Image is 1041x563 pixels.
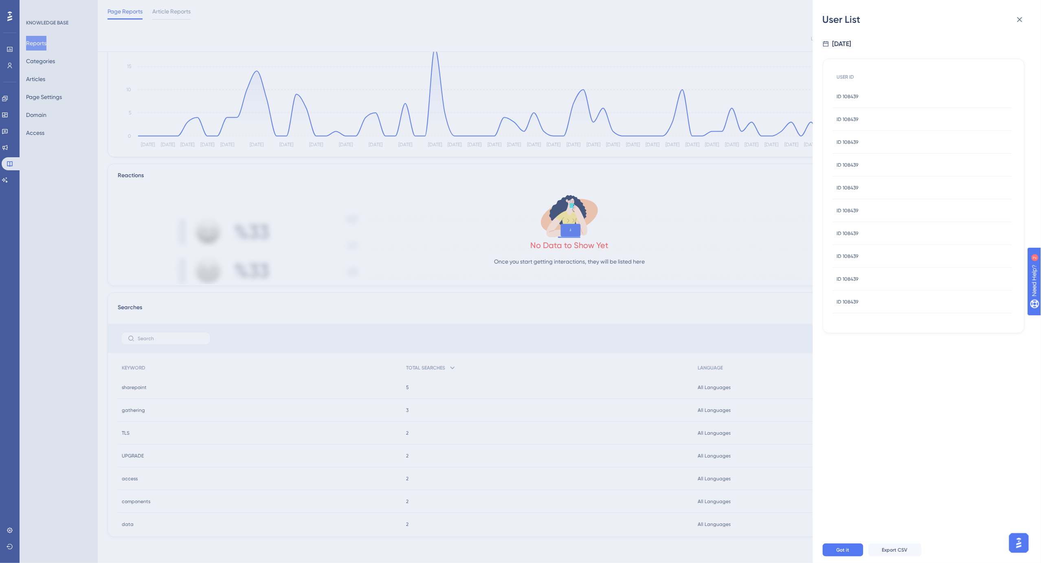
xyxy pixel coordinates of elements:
[837,74,854,80] span: USER ID
[837,547,850,553] span: Got it
[837,276,859,282] span: ID 108439
[882,547,908,553] span: Export CSV
[837,93,859,100] span: ID 108439
[837,253,859,260] span: ID 108439
[56,4,59,11] div: 2
[868,543,922,556] button: Export CSV
[837,185,859,191] span: ID 108439
[837,139,859,145] span: ID 108439
[823,13,1031,26] div: User List
[832,39,852,49] div: [DATE]
[837,299,859,305] span: ID 108439
[837,230,859,237] span: ID 108439
[1007,531,1031,555] iframe: UserGuiding AI Assistant Launcher
[837,116,859,123] span: ID 108439
[823,543,863,556] button: Got it
[837,207,859,214] span: ID 108439
[837,162,859,168] span: ID 108439
[19,2,51,12] span: Need Help?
